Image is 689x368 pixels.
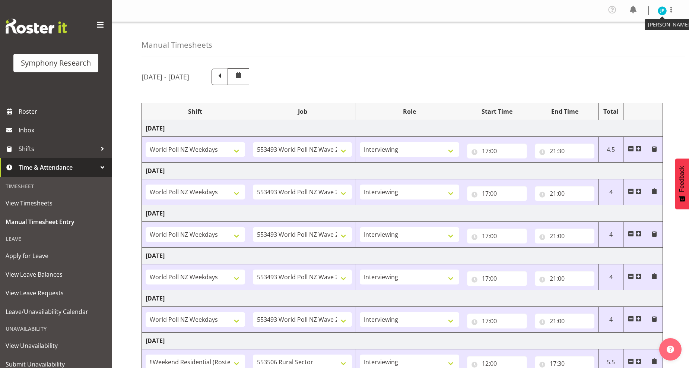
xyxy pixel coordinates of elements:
a: Manual Timesheet Entry [2,213,110,231]
div: End Time [535,107,595,116]
input: Click to select... [535,144,595,158]
span: Time & Attendance [19,162,97,173]
div: Unavailability [2,321,110,336]
img: help-xxl-2.png [667,346,674,353]
td: 4 [598,307,623,333]
div: Total [602,107,619,116]
td: 4 [598,179,623,205]
input: Click to select... [535,186,595,201]
td: [DATE] [142,333,663,349]
span: Roster [19,106,108,117]
a: View Unavailability [2,336,110,355]
img: jake-pringle11873.jpg [658,6,667,15]
h5: [DATE] - [DATE] [142,73,189,81]
span: Apply for Leave [6,250,106,261]
img: Rosterit website logo [6,19,67,34]
span: View Leave Balances [6,269,106,280]
a: View Leave Balances [2,265,110,284]
h4: Manual Timesheets [142,41,212,49]
td: [DATE] [142,120,663,137]
td: [DATE] [142,205,663,222]
input: Click to select... [467,186,527,201]
div: Job [253,107,352,116]
td: 4 [598,264,623,290]
span: View Unavailability [6,340,106,351]
td: 4 [598,222,623,248]
span: Manual Timesheet Entry [6,216,106,227]
div: Symphony Research [21,57,91,69]
div: Role [360,107,459,116]
a: View Leave Requests [2,284,110,302]
td: [DATE] [142,290,663,307]
input: Click to select... [467,271,527,286]
a: View Timesheets [2,194,110,213]
input: Click to select... [535,229,595,243]
button: Feedback - Show survey [675,158,689,209]
a: Leave/Unavailability Calendar [2,302,110,321]
input: Click to select... [467,229,527,243]
div: Start Time [467,107,527,116]
td: [DATE] [142,248,663,264]
span: Feedback [679,166,685,192]
input: Click to select... [467,314,527,328]
input: Click to select... [535,314,595,328]
a: Apply for Leave [2,246,110,265]
span: View Timesheets [6,198,106,209]
td: [DATE] [142,163,663,179]
input: Click to select... [535,271,595,286]
td: 4.5 [598,137,623,163]
span: Leave/Unavailability Calendar [6,306,106,317]
div: Leave [2,231,110,246]
input: Click to select... [467,144,527,158]
div: Timesheet [2,179,110,194]
span: Shifts [19,143,97,154]
span: View Leave Requests [6,287,106,299]
div: Shift [146,107,245,116]
span: Inbox [19,125,108,136]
